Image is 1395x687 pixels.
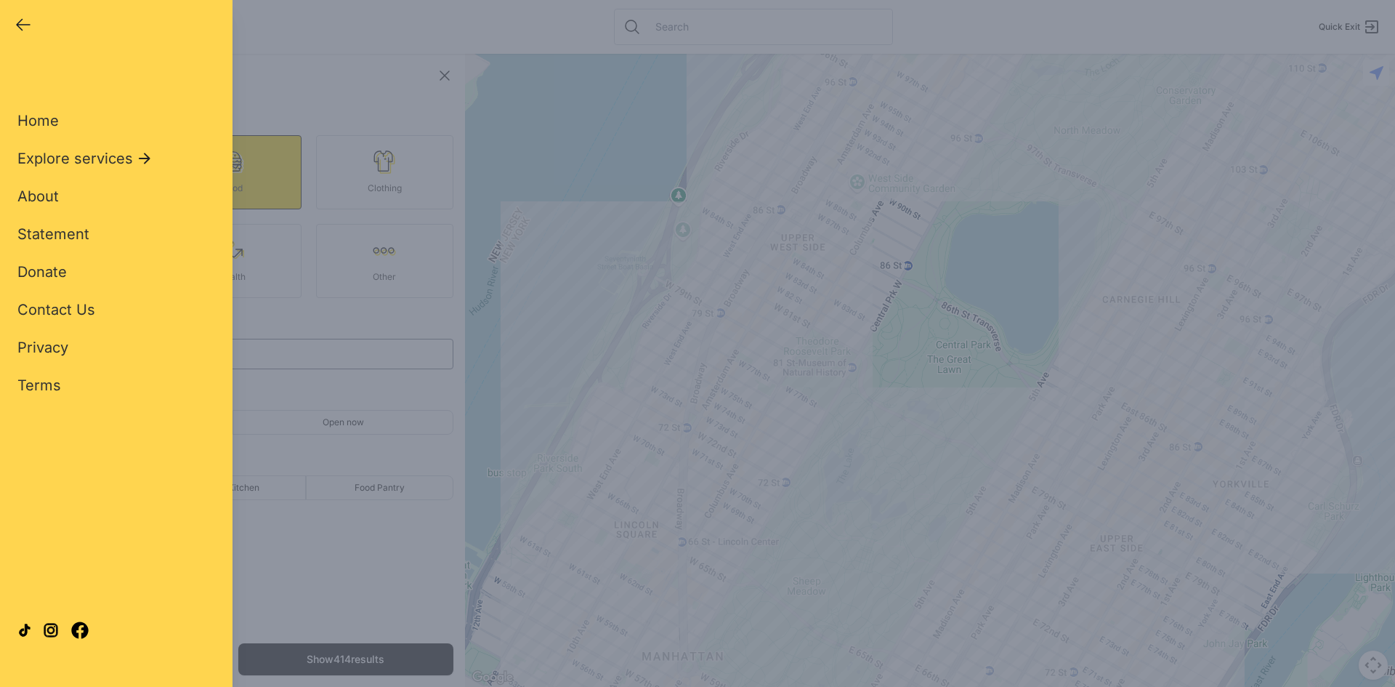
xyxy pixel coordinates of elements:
span: Explore services [17,148,133,169]
span: Donate [17,263,67,281]
a: Home [17,111,59,131]
span: Statement [17,225,89,243]
span: About [17,188,59,205]
a: Donate [17,262,67,282]
a: Contact Us [17,300,95,320]
span: Terms [17,377,61,394]
a: Privacy [17,337,68,358]
button: Explore services [17,148,153,169]
span: Privacy [17,339,68,356]
span: Contact Us [17,301,95,318]
a: About [17,186,59,206]
a: Statement [17,224,89,244]
span: Home [17,112,59,129]
a: Terms [17,375,61,395]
